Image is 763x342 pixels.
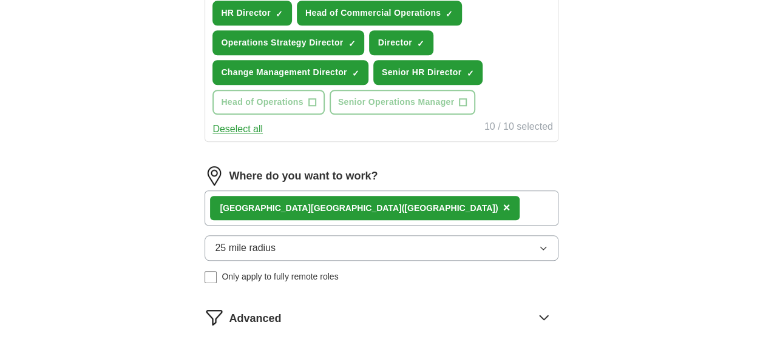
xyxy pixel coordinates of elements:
span: Head of Operations [221,96,303,109]
span: Operations Strategy Director [221,36,343,49]
button: Change Management Director✓ [212,60,368,85]
button: Head of Commercial Operations✓ [297,1,462,25]
span: ✓ [446,9,453,19]
span: ✓ [348,39,355,49]
span: Director [378,36,412,49]
span: Senior Operations Manager [338,96,455,109]
span: ([GEOGRAPHIC_DATA]) [401,203,498,213]
button: Senior HR Director✓ [373,60,483,85]
button: HR Director✓ [212,1,292,25]
span: Advanced [229,310,281,327]
button: Senior Operations Manager [330,90,476,115]
button: Deselect all [212,122,263,136]
label: Where do you want to work? [229,168,378,184]
span: Change Management Director [221,66,347,79]
span: Head of Commercial Operations [305,7,441,19]
span: ✓ [417,39,424,49]
span: ✓ [276,9,283,19]
span: Only apply to fully remote roles [222,270,338,283]
span: × [503,201,510,214]
div: 10 / 10 selected [484,119,553,136]
div: [GEOGRAPHIC_DATA] [220,202,498,215]
span: ✓ [352,69,359,78]
span: ✓ [466,69,473,78]
span: Senior HR Director [382,66,462,79]
img: location.png [205,166,224,186]
strong: [GEOGRAPHIC_DATA] [220,203,311,213]
button: Director✓ [369,30,433,55]
button: Head of Operations [212,90,324,115]
button: × [503,199,510,217]
button: Operations Strategy Director✓ [212,30,364,55]
span: 25 mile radius [215,241,276,255]
img: filter [205,307,224,327]
input: Only apply to fully remote roles [205,271,217,283]
span: HR Director [221,7,271,19]
button: 25 mile radius [205,235,558,261]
